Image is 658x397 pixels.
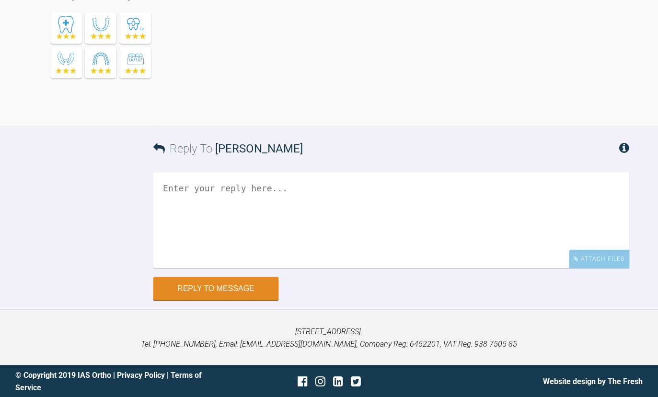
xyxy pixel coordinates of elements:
[15,369,224,393] div: © Copyright 2019 IAS Ortho | |
[117,370,165,379] a: Privacy Policy
[153,277,278,300] button: Reply to Message
[153,140,303,158] h3: Reply To
[15,325,643,350] p: [STREET_ADDRESS]. Tel: [PHONE_NUMBER], Email: [EMAIL_ADDRESS][DOMAIN_NAME], Company Reg: 6452201,...
[543,376,643,385] a: Website design by The Fresh
[15,370,202,392] a: Terms of Service
[569,249,629,268] div: Attach Files
[215,142,303,155] span: [PERSON_NAME]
